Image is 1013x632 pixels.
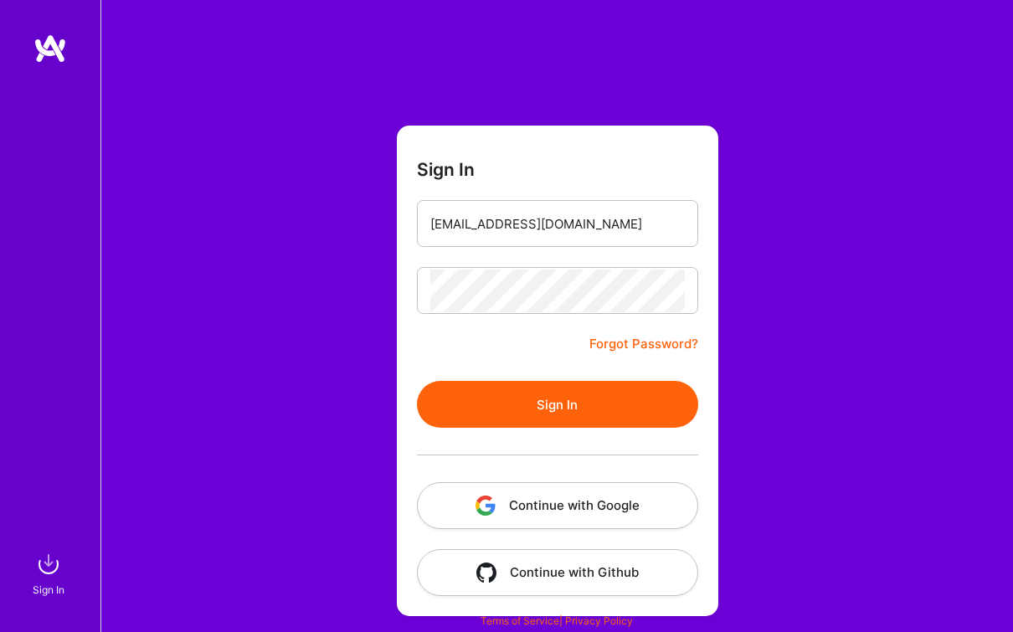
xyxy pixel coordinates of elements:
img: icon [476,496,496,516]
span: | [481,614,633,627]
a: Terms of Service [481,614,559,627]
a: Forgot Password? [589,334,698,354]
button: Continue with Google [417,482,698,529]
a: sign inSign In [35,547,65,599]
img: logo [33,33,67,64]
img: icon [476,563,496,583]
a: Privacy Policy [565,614,633,627]
button: Continue with Github [417,549,698,596]
div: Sign In [33,581,64,599]
button: Sign In [417,381,698,428]
h3: Sign In [417,159,475,180]
img: sign in [32,547,65,581]
div: © 2025 ATeams Inc., All rights reserved. [100,582,1013,624]
input: Email... [430,203,685,245]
